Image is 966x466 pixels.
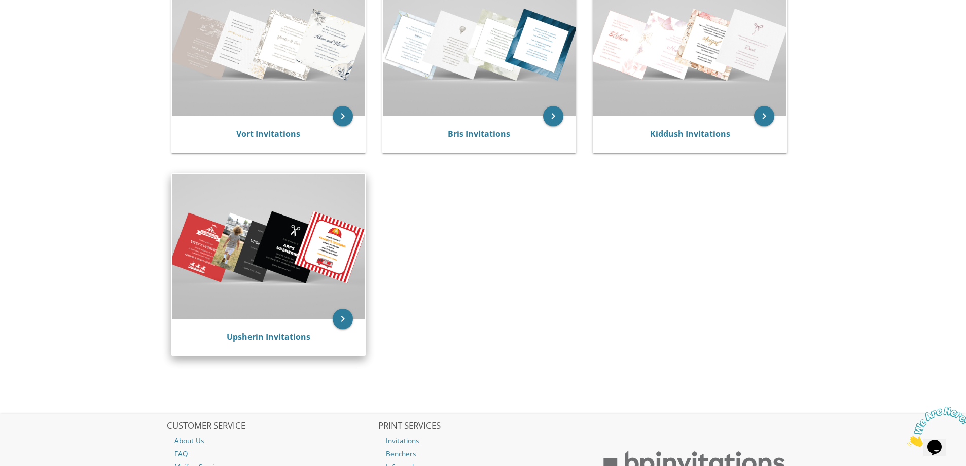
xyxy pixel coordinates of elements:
iframe: chat widget [903,403,966,451]
a: Upsherin Invitations [227,331,310,342]
h2: CUSTOMER SERVICE [167,421,377,432]
a: Benchers [378,447,588,460]
img: Upsherin Invitations [172,174,365,318]
a: Vort Invitations [236,128,300,139]
a: keyboard_arrow_right [333,309,353,329]
img: Chat attention grabber [4,4,67,44]
a: keyboard_arrow_right [754,106,774,126]
a: Kiddush Invitations [650,128,730,139]
a: Invitations [378,434,588,447]
a: FAQ [167,447,377,460]
h2: PRINT SERVICES [378,421,588,432]
a: keyboard_arrow_right [543,106,563,126]
a: About Us [167,434,377,447]
a: keyboard_arrow_right [333,106,353,126]
a: Bris Invitations [448,128,510,139]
